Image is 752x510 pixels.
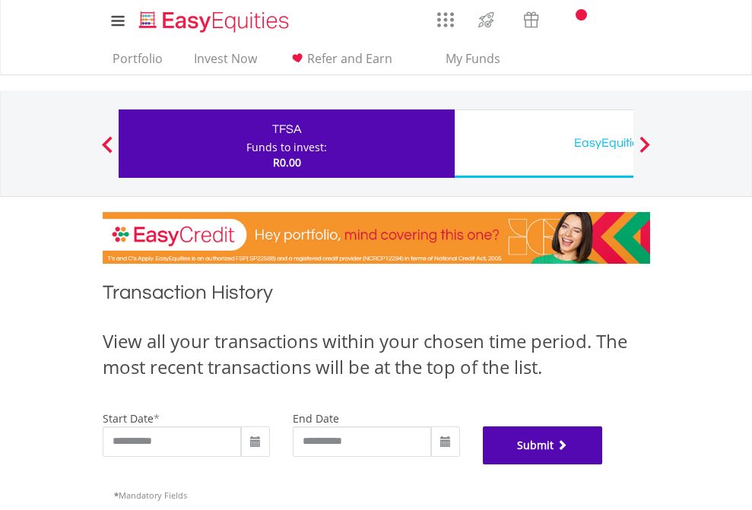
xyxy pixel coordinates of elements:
[106,51,169,74] a: Portfolio
[282,51,398,74] a: Refer and Earn
[188,51,263,74] a: Invest Now
[136,9,295,34] img: EasyEquities_Logo.png
[114,489,187,501] span: Mandatory Fields
[293,411,339,426] label: end date
[92,144,122,159] button: Previous
[246,140,327,155] div: Funds to invest:
[592,4,631,34] a: FAQ's and Support
[103,328,650,381] div: View all your transactions within your chosen time period. The most recent transactions will be a...
[630,144,660,159] button: Next
[631,4,670,37] a: My Profile
[483,426,603,464] button: Submit
[509,4,554,32] a: Vouchers
[427,4,464,28] a: AppsGrid
[437,11,454,28] img: grid-menu-icon.svg
[133,4,295,34] a: Home page
[103,212,650,264] img: EasyCredit Promotion Banner
[519,8,544,32] img: vouchers-v2.svg
[273,155,301,169] span: R0.00
[424,49,523,68] span: My Funds
[474,8,499,32] img: thrive-v2.svg
[554,4,592,34] a: Notifications
[307,50,392,67] span: Refer and Earn
[128,119,446,140] div: TFSA
[103,411,154,426] label: start date
[103,279,650,313] h1: Transaction History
